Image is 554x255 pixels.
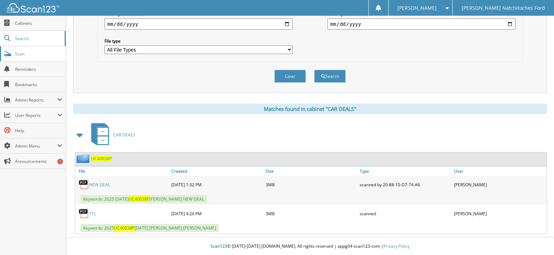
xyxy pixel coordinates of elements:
a: NEW DEAL [89,182,110,188]
div: [DATE] 4:24 PM [170,207,264,220]
img: scan123-logo-white.svg [7,3,59,13]
div: © [DATE]-[DATE] [DOMAIN_NAME]. All rights reserved | appg04-scan123-com | [66,238,554,255]
div: scanned [358,207,452,220]
div: scanned by 20-88-10-D7-74-A6 [358,178,452,192]
button: Clear [274,70,306,83]
span: Admin Menu [15,143,57,149]
img: folder2.png [77,154,91,163]
span: Admin Reports [15,97,57,103]
div: 3MB [264,178,358,192]
span: Search [15,36,61,42]
span: UC40038P [129,196,149,202]
span: Cabinets [15,20,62,26]
span: Help [15,128,62,134]
span: [PERSON_NAME] [397,6,437,10]
span: Bookmarks [15,82,62,88]
a: File [75,166,170,176]
a: Type [358,166,452,176]
span: Announcements [15,158,62,164]
span: UC40038P [114,225,135,231]
input: start [105,18,293,30]
img: PDF.png [79,208,89,219]
span: Scan123 [210,243,227,249]
a: TTL [89,211,96,217]
div: 3MB [264,207,358,220]
span: Keywords: 2025 [DATE] [PERSON_NAME] NEW DEAL [80,195,207,203]
div: [PERSON_NAME] [452,178,547,192]
a: Privacy Policy [383,243,410,249]
input: end [328,18,516,30]
span: CAR DEALS [113,132,135,138]
span: Keywords: 2025 [DATE] [PERSON_NAME] [PERSON_NAME] [80,224,219,232]
div: Matches found in cabinet "CAR DEALS" [73,104,547,114]
div: 1 [57,159,63,164]
div: [PERSON_NAME] [452,207,547,220]
div: [DATE] 1:32 PM [170,178,264,192]
a: User [452,166,547,176]
a: CAR DEALS [87,121,135,149]
span: Scan [15,51,62,57]
span: Reminders [15,66,62,72]
label: File type [105,38,293,44]
button: Search [314,70,346,83]
span: [PERSON_NAME] Natchitoches Ford [462,6,545,10]
img: PDF.png [79,179,89,190]
iframe: Chat Widget [519,222,554,255]
a: Size [264,166,358,176]
a: Created [170,166,264,176]
a: UC40038P [91,156,112,162]
span: User Reports [15,112,57,118]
